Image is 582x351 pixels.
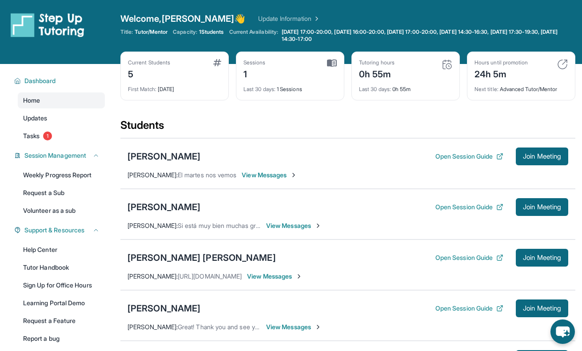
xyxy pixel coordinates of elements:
img: card [213,59,221,66]
span: Join Meeting [523,154,561,159]
a: [DATE] 17:00-20:00, [DATE] 16:00-20:00, [DATE] 17:00-20:00, [DATE] 14:30-16:30, [DATE] 17:30-19:3... [280,28,575,43]
div: [PERSON_NAME] [128,150,200,163]
div: 1 Sessions [243,80,337,93]
a: Sign Up for Office Hours [18,277,105,293]
div: Advanced Tutor/Mentor [474,80,568,93]
img: card [327,59,337,67]
span: View Messages [247,272,303,281]
span: 1 Students [199,28,224,36]
img: Chevron-Right [315,222,322,229]
a: Tasks1 [18,128,105,144]
img: Chevron Right [311,14,320,23]
span: View Messages [242,171,297,179]
button: Open Session Guide [435,152,503,161]
div: 5 [128,66,170,80]
div: 1 [243,66,266,80]
div: Students [120,118,575,138]
span: 1 [43,132,52,140]
span: Updates [23,114,48,123]
div: Sessions [243,59,266,66]
a: Home [18,92,105,108]
span: Title: [120,28,133,36]
a: Tutor Handbook [18,259,105,275]
button: Join Meeting [516,249,568,267]
img: logo [11,12,84,37]
span: [PERSON_NAME] : [128,272,178,280]
button: chat-button [550,319,575,344]
img: Chevron-Right [290,172,297,179]
span: [DATE] 17:00-20:00, [DATE] 16:00-20:00, [DATE] 17:00-20:00, [DATE] 14:30-16:30, [DATE] 17:30-19:3... [282,28,574,43]
span: Si está muy bien muchas gracias [178,222,270,229]
a: Request a Feature [18,313,105,329]
a: Weekly Progress Report [18,167,105,183]
button: Open Session Guide [435,304,503,313]
a: Learning Portal Demo [18,295,105,311]
button: Open Session Guide [435,253,503,262]
span: Capacity: [173,28,197,36]
img: card [557,59,568,70]
div: Hours until promotion [474,59,528,66]
span: View Messages [266,323,322,331]
span: Join Meeting [523,255,561,260]
div: [PERSON_NAME] [128,201,200,213]
button: Dashboard [21,76,100,85]
a: Volunteer as a sub [18,203,105,219]
span: [PERSON_NAME] : [128,222,178,229]
span: Next title : [474,86,498,92]
a: Updates [18,110,105,126]
a: Report a bug [18,331,105,347]
span: [PERSON_NAME] : [128,171,178,179]
img: card [442,59,452,70]
span: Join Meeting [523,204,561,210]
span: Last 30 days : [359,86,391,92]
span: Great! Thank you and see you in a bit. [178,323,284,331]
div: Current Students [128,59,170,66]
div: 0h 55m [359,66,395,80]
span: Tasks [23,132,40,140]
button: Join Meeting [516,148,568,165]
span: [URL][DOMAIN_NAME] [178,272,242,280]
span: First Match : [128,86,156,92]
span: El martes nos vemos [178,171,236,179]
div: Tutoring hours [359,59,395,66]
span: Welcome, [PERSON_NAME] 👋 [120,12,246,25]
span: Dashboard [24,76,56,85]
div: [PERSON_NAME] [128,302,200,315]
span: Home [23,96,40,105]
span: [PERSON_NAME] : [128,323,178,331]
a: Request a Sub [18,185,105,201]
button: Session Management [21,151,100,160]
span: Last 30 days : [243,86,275,92]
button: Support & Resources [21,226,100,235]
div: 0h 55m [359,80,452,93]
button: Open Session Guide [435,203,503,211]
img: Chevron-Right [315,323,322,331]
img: Chevron-Right [295,273,303,280]
span: Current Availability: [229,28,278,43]
button: Join Meeting [516,299,568,317]
a: Help Center [18,242,105,258]
span: View Messages [266,221,322,230]
span: Tutor/Mentor [135,28,167,36]
div: [PERSON_NAME] [PERSON_NAME] [128,251,276,264]
span: Session Management [24,151,86,160]
button: Join Meeting [516,198,568,216]
span: Join Meeting [523,306,561,311]
div: 24h 5m [474,66,528,80]
span: Support & Resources [24,226,84,235]
div: [DATE] [128,80,221,93]
a: Update Information [258,14,320,23]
